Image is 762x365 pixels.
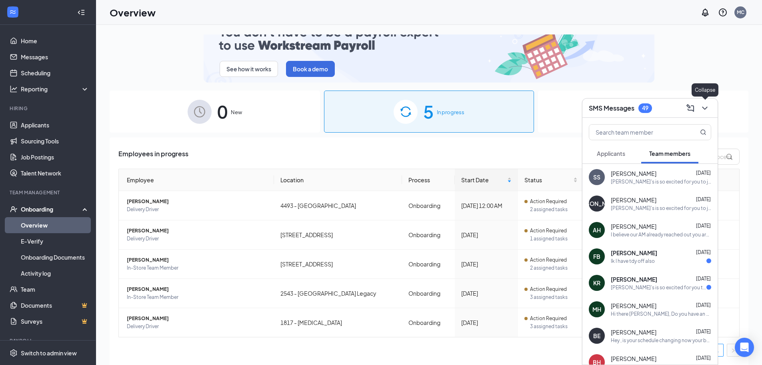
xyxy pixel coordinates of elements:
[589,104,634,113] h3: SMS Messages
[574,200,620,208] div: [PERSON_NAME]
[611,328,656,336] span: [PERSON_NAME]
[696,223,711,229] span: [DATE]
[611,258,655,264] div: Ik I have tdy off also
[127,285,268,293] span: [PERSON_NAME]
[402,279,455,308] td: Onboarding
[642,105,648,111] div: 49
[77,8,85,16] svg: Collapse
[696,355,711,361] span: [DATE]
[731,348,736,353] span: right
[461,230,512,239] div: [DATE]
[611,284,706,291] div: [PERSON_NAME]'s is so excited for you to join our team! Do you know anyone else who might be inte...
[589,125,684,140] input: Search team member
[21,49,89,65] a: Messages
[461,260,512,268] div: [DATE]
[592,305,601,313] div: MH
[700,129,706,135] svg: MagnifyingGlass
[649,150,690,157] span: Team members
[696,302,711,308] span: [DATE]
[611,337,711,344] div: Hey , is your schedule changing now your back in school. and did you still want to close on the w...
[696,170,711,176] span: [DATE]
[110,6,156,19] h1: Overview
[696,196,711,202] span: [DATE]
[127,206,268,214] span: Delivery Driver
[692,83,718,97] div: Collapse
[461,201,512,210] div: [DATE] 12:00 AM
[524,175,572,184] span: Status
[611,205,711,212] div: [PERSON_NAME]'s is so excited for you to join our team! Do you know anyone else who might be inte...
[119,169,274,191] th: Employee
[10,85,18,93] svg: Analysis
[518,169,584,191] th: Status
[21,233,89,249] a: E-Verify
[21,217,89,233] a: Overview
[21,33,89,49] a: Home
[274,250,402,279] td: [STREET_ADDRESS]
[727,344,740,357] li: Next Page
[274,308,402,337] td: 1817 - [MEDICAL_DATA]
[21,297,89,313] a: DocumentsCrown
[530,264,578,272] span: 2 assigned tasks
[718,8,728,17] svg: QuestionInfo
[21,249,89,265] a: Onboarding Documents
[127,315,268,323] span: [PERSON_NAME]
[217,98,228,125] span: 0
[611,178,711,185] div: [PERSON_NAME]'s is so excited for you to join our team! Do you know anyone else who might be inte...
[220,61,278,77] button: See how it works
[593,173,600,181] div: SS
[21,85,90,93] div: Reporting
[461,175,506,184] span: Start Date
[21,281,89,297] a: Team
[530,227,567,235] span: Action Required
[423,98,434,125] span: 5
[127,264,268,272] span: In-Store Team Member
[593,279,600,287] div: KR
[204,18,654,83] img: payroll-small.gif
[274,169,402,191] th: Location
[274,279,402,308] td: 2543 - [GEOGRAPHIC_DATA] Legacy
[21,65,89,81] a: Scheduling
[698,102,711,115] button: ChevronDown
[127,198,268,206] span: [PERSON_NAME]
[402,220,455,250] td: Onboarding
[611,222,656,230] span: [PERSON_NAME]
[611,249,657,257] span: [PERSON_NAME]
[597,150,625,157] span: Applicants
[21,205,82,213] div: Onboarding
[274,220,402,250] td: [STREET_ADDRESS]
[735,338,754,357] div: Open Intercom Messenger
[127,256,268,264] span: [PERSON_NAME]
[21,165,89,181] a: Talent Network
[10,349,18,357] svg: Settings
[10,189,88,196] div: Team Management
[402,169,455,191] th: Process
[696,249,711,255] span: [DATE]
[700,8,710,17] svg: Notifications
[530,256,567,264] span: Action Required
[21,149,89,165] a: Job Postings
[611,231,711,238] div: I believe our AM already reached out you are fine to come in same time [DATE]!
[10,205,18,213] svg: UserCheck
[696,329,711,335] span: [DATE]
[530,198,567,206] span: Action Required
[530,323,578,331] span: 3 assigned tasks
[231,108,242,116] span: New
[437,108,464,116] span: In progress
[127,293,268,301] span: In-Store Team Member
[727,344,740,357] button: right
[461,318,512,327] div: [DATE]
[127,323,268,331] span: Delivery Driver
[611,169,656,177] span: [PERSON_NAME]
[21,349,77,357] div: Switch to admin view
[530,285,567,293] span: Action Required
[274,191,402,220] td: 4493 - [GEOGRAPHIC_DATA]
[530,206,578,214] span: 2 assigned tasks
[461,289,512,298] div: [DATE]
[21,313,89,329] a: SurveysCrown
[611,302,656,310] span: [PERSON_NAME]
[530,235,578,243] span: 1 assigned tasks
[593,252,600,260] div: FB
[611,275,657,283] span: [PERSON_NAME]
[10,105,88,112] div: Hiring
[286,61,335,77] button: Book a demo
